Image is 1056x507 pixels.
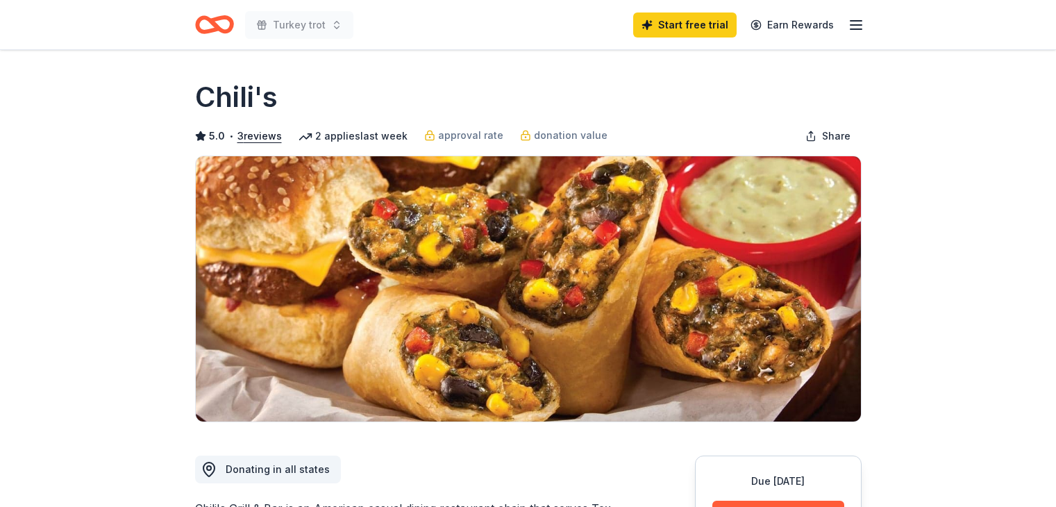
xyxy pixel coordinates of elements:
[299,128,408,144] div: 2 applies last week
[520,127,607,144] a: donation value
[534,127,607,144] span: donation value
[196,156,861,422] img: Image for Chili's
[237,128,282,144] button: 3reviews
[195,78,278,117] h1: Chili's
[209,128,225,144] span: 5.0
[424,127,503,144] a: approval rate
[438,127,503,144] span: approval rate
[195,8,234,41] a: Home
[273,17,326,33] span: Turkey trot
[822,128,850,144] span: Share
[712,473,844,490] div: Due [DATE]
[228,131,233,142] span: •
[742,13,842,38] a: Earn Rewards
[633,13,737,38] a: Start free trial
[245,11,353,39] button: Turkey trot
[794,122,862,150] button: Share
[226,463,330,475] span: Donating in all states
